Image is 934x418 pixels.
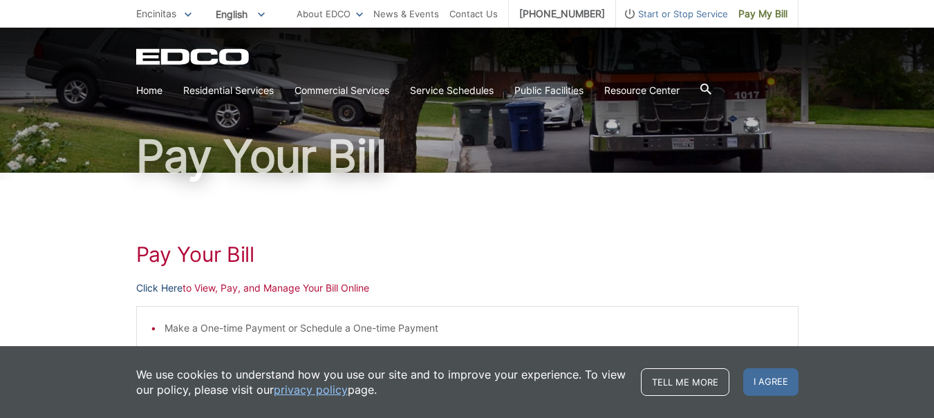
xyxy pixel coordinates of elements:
[136,281,183,296] a: Click Here
[743,368,798,396] span: I agree
[136,48,251,65] a: EDCD logo. Return to the homepage.
[604,83,680,98] a: Resource Center
[183,83,274,98] a: Residential Services
[136,367,627,397] p: We use cookies to understand how you use our site and to improve your experience. To view our pol...
[205,3,275,26] span: English
[136,8,176,19] span: Encinitas
[136,134,798,178] h1: Pay Your Bill
[136,242,798,267] h1: Pay Your Bill
[274,382,348,397] a: privacy policy
[295,83,389,98] a: Commercial Services
[297,6,363,21] a: About EDCO
[410,83,494,98] a: Service Schedules
[514,83,583,98] a: Public Facilities
[136,83,162,98] a: Home
[449,6,498,21] a: Contact Us
[641,368,729,396] a: Tell me more
[738,6,787,21] span: Pay My Bill
[136,281,798,296] p: to View, Pay, and Manage Your Bill Online
[165,321,784,336] li: Make a One-time Payment or Schedule a One-time Payment
[373,6,439,21] a: News & Events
